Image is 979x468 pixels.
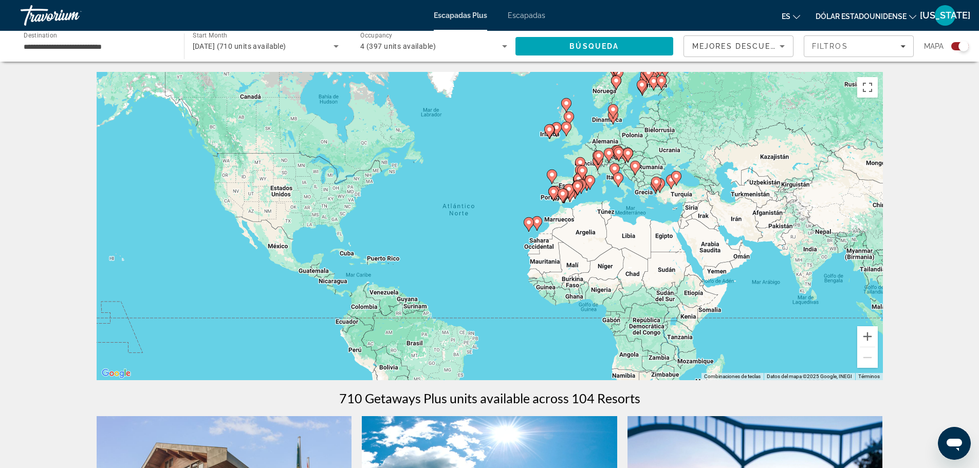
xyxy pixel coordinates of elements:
a: Abre esta zona en Google Maps (se abre en una nueva ventana) [99,367,133,380]
span: Destination [24,31,57,39]
span: Start Month [193,32,227,39]
button: Filters [804,35,914,57]
span: Filtros [812,42,848,50]
button: Ampliar [857,326,878,347]
input: Select destination [24,41,171,53]
button: Reducir [857,347,878,368]
button: Menú de usuario [932,5,958,26]
span: 4 (397 units available) [360,42,436,50]
h1: 710 Getaways Plus units available across 104 Resorts [339,390,640,406]
a: Escapadas Plus [434,11,487,20]
span: Búsqueda [569,42,619,50]
span: [DATE] (710 units available) [193,42,286,50]
span: Mapa [924,39,944,53]
span: Datos del mapa ©2025 Google, INEGI [767,373,852,379]
font: [US_STATE] [920,10,970,21]
img: Google [99,367,133,380]
button: Cambiar a la vista en pantalla completa [857,77,878,98]
span: Mejores descuentos [692,42,795,50]
iframe: Botón para iniciar la ventana de mensajería [938,427,971,460]
font: es [782,12,790,21]
button: Cambiar idioma [782,9,800,24]
mat-select: Sort by [692,40,785,52]
a: Travorium [21,2,123,29]
button: Search [515,37,674,55]
span: Occupancy [360,32,393,39]
a: Términos (se abre en una nueva pestaña) [858,373,880,379]
button: Combinaciones de teclas [704,373,761,380]
button: Cambiar moneda [816,9,916,24]
a: Escapadas [508,11,545,20]
font: Dólar estadounidense [816,12,907,21]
